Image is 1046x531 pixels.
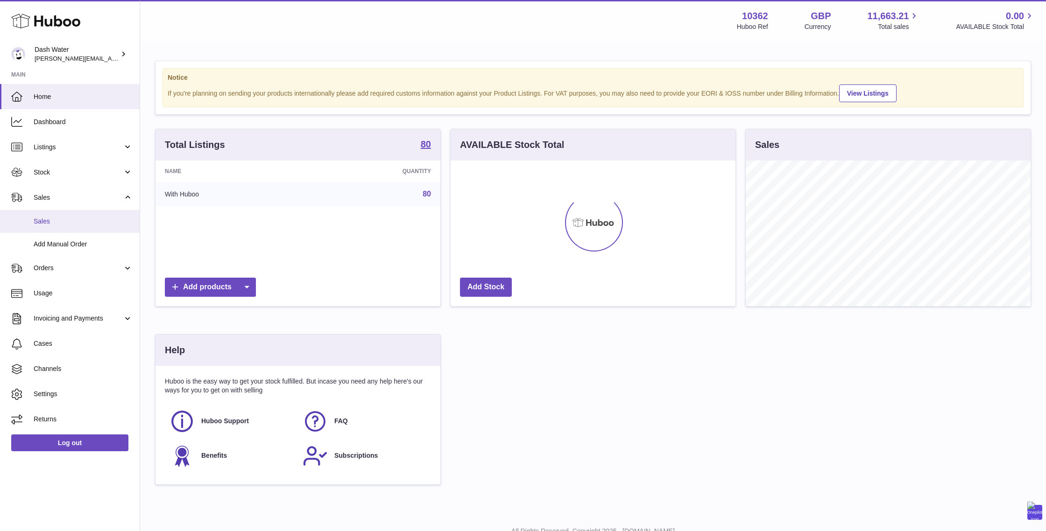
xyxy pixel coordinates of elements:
strong: 10362 [742,10,768,22]
span: 11,663.21 [867,10,909,22]
span: [PERSON_NAME][EMAIL_ADDRESS][DOMAIN_NAME] [35,55,187,62]
a: 80 [423,190,431,198]
span: Channels [34,364,133,373]
a: FAQ [303,409,426,434]
a: 80 [421,140,431,151]
strong: Notice [168,73,1018,82]
div: Currency [805,22,831,31]
span: Usage [34,289,133,298]
span: Subscriptions [334,451,378,460]
a: Add Stock [460,278,512,297]
span: Returns [34,415,133,424]
span: Huboo Support [201,417,249,426]
span: Total sales [878,22,919,31]
h3: Total Listings [165,139,225,151]
h3: AVAILABLE Stock Total [460,139,564,151]
div: Dash Water [35,45,119,63]
div: If you're planning on sending your products internationally please add required customs informati... [168,83,1018,102]
a: 0.00 AVAILABLE Stock Total [956,10,1035,31]
span: Dashboard [34,118,133,126]
a: Log out [11,434,128,451]
a: View Listings [839,84,897,102]
span: FAQ [334,417,348,426]
span: Add Manual Order [34,240,133,249]
a: 11,663.21 Total sales [867,10,919,31]
th: Name [155,161,306,182]
h3: Help [165,344,185,356]
p: Huboo is the easy way to get your stock fulfilled. But incase you need any help here's our ways f... [165,377,431,395]
a: Subscriptions [303,443,426,468]
span: Stock [34,168,123,177]
h3: Sales [755,139,779,151]
span: Sales [34,217,133,226]
span: Invoicing and Payments [34,314,123,323]
a: Benefits [170,443,293,468]
span: Cases [34,339,133,348]
span: Home [34,92,133,101]
strong: 80 [421,140,431,149]
span: Listings [34,143,123,152]
strong: GBP [811,10,831,22]
span: Settings [34,390,133,398]
img: james@dash-water.com [11,47,25,61]
a: Huboo Support [170,409,293,434]
span: Orders [34,264,123,272]
span: Benefits [201,451,227,460]
span: AVAILABLE Stock Total [956,22,1035,31]
a: Add products [165,278,256,297]
span: 0.00 [1006,10,1024,22]
div: Huboo Ref [737,22,768,31]
td: With Huboo [155,182,306,206]
span: Sales [34,193,123,202]
th: Quantity [306,161,440,182]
